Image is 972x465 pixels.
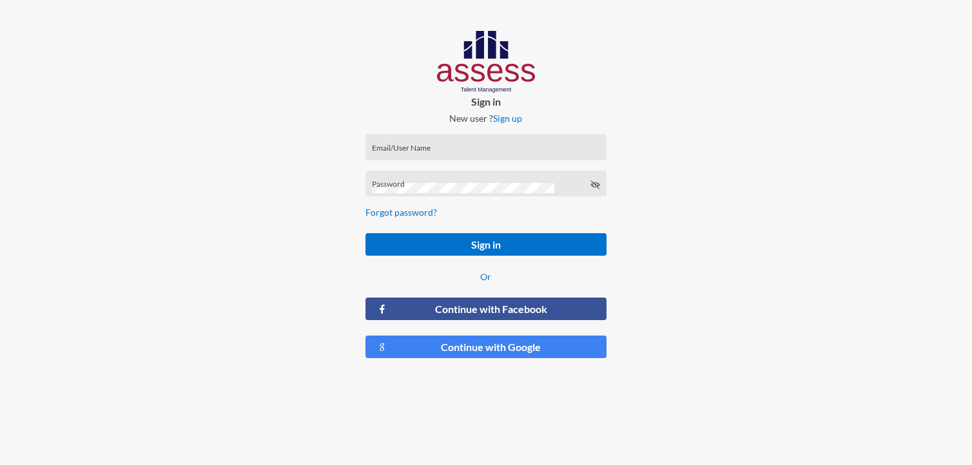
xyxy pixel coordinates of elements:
[365,298,607,320] button: Continue with Facebook
[365,336,607,358] button: Continue with Google
[355,95,617,108] p: Sign in
[493,113,522,124] a: Sign up
[365,207,437,218] a: Forgot password?
[355,113,617,124] p: New user ?
[365,271,607,282] p: Or
[437,31,536,93] img: AssessLogoo.svg
[365,233,607,256] button: Sign in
